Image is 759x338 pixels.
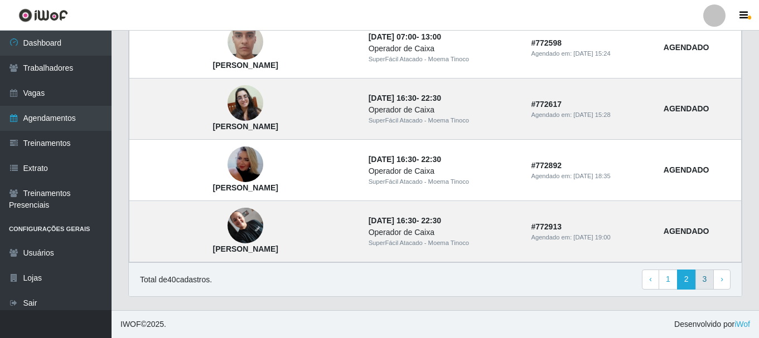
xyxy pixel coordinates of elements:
a: Previous [642,270,659,290]
a: iWof [734,320,750,329]
strong: # 772617 [531,100,562,109]
strong: # 772913 [531,222,562,231]
img: Amanda Maria Menezes Rocha da Costa [228,85,263,121]
strong: - [369,32,441,41]
strong: AGENDADO [664,104,709,113]
strong: [PERSON_NAME] [213,183,278,192]
div: SuperFácil Atacado - Moema Tinoco [369,238,518,248]
div: Operador de Caixa [369,165,518,177]
div: SuperFácil Atacado - Moema Tinoco [369,55,518,64]
div: Operador de Caixa [369,104,518,116]
strong: AGENDADO [664,43,709,52]
strong: - [369,216,441,225]
nav: pagination [642,270,731,290]
span: © 2025 . [120,319,166,330]
div: Agendado em: [531,49,650,58]
span: › [721,275,723,283]
strong: [PERSON_NAME] [213,122,278,131]
a: Next [713,270,731,290]
img: Ana Cristina Silva Torres [228,202,263,249]
time: [DATE] 16:30 [369,155,417,164]
time: 22:30 [421,216,441,225]
time: [DATE] 15:28 [573,111,610,118]
strong: - [369,155,441,164]
a: 3 [695,270,714,290]
time: [DATE] 16:30 [369,94,417,102]
div: SuperFácil Atacado - Moema Tinoco [369,177,518,187]
div: Agendado em: [531,172,650,181]
time: [DATE] 16:30 [369,216,417,225]
a: 2 [677,270,696,290]
time: [DATE] 15:24 [573,50,610,57]
strong: - [369,94,441,102]
div: Agendado em: [531,110,650,120]
time: [DATE] 07:00 [369,32,417,41]
strong: [PERSON_NAME] [213,244,278,253]
strong: AGENDADO [664,227,709,236]
img: Abinohan Barbosa de Sena [228,11,263,74]
div: SuperFácil Atacado - Moema Tinoco [369,116,518,125]
img: CoreUI Logo [18,8,68,22]
div: Operador de Caixa [369,43,518,55]
strong: # 772892 [531,161,562,170]
time: [DATE] 19:00 [573,234,610,241]
img: Suely Maria Barbosa [228,133,263,196]
div: Operador de Caixa [369,227,518,238]
p: Total de 40 cadastros. [140,274,212,286]
span: Desenvolvido por [674,319,750,330]
strong: # 772598 [531,38,562,47]
time: 22:30 [421,94,441,102]
strong: [PERSON_NAME] [213,61,278,70]
time: 22:30 [421,155,441,164]
time: [DATE] 18:35 [573,173,610,179]
a: 1 [659,270,678,290]
strong: AGENDADO [664,165,709,174]
span: ‹ [649,275,652,283]
time: 13:00 [421,32,441,41]
div: Agendado em: [531,233,650,242]
span: IWOF [120,320,141,329]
